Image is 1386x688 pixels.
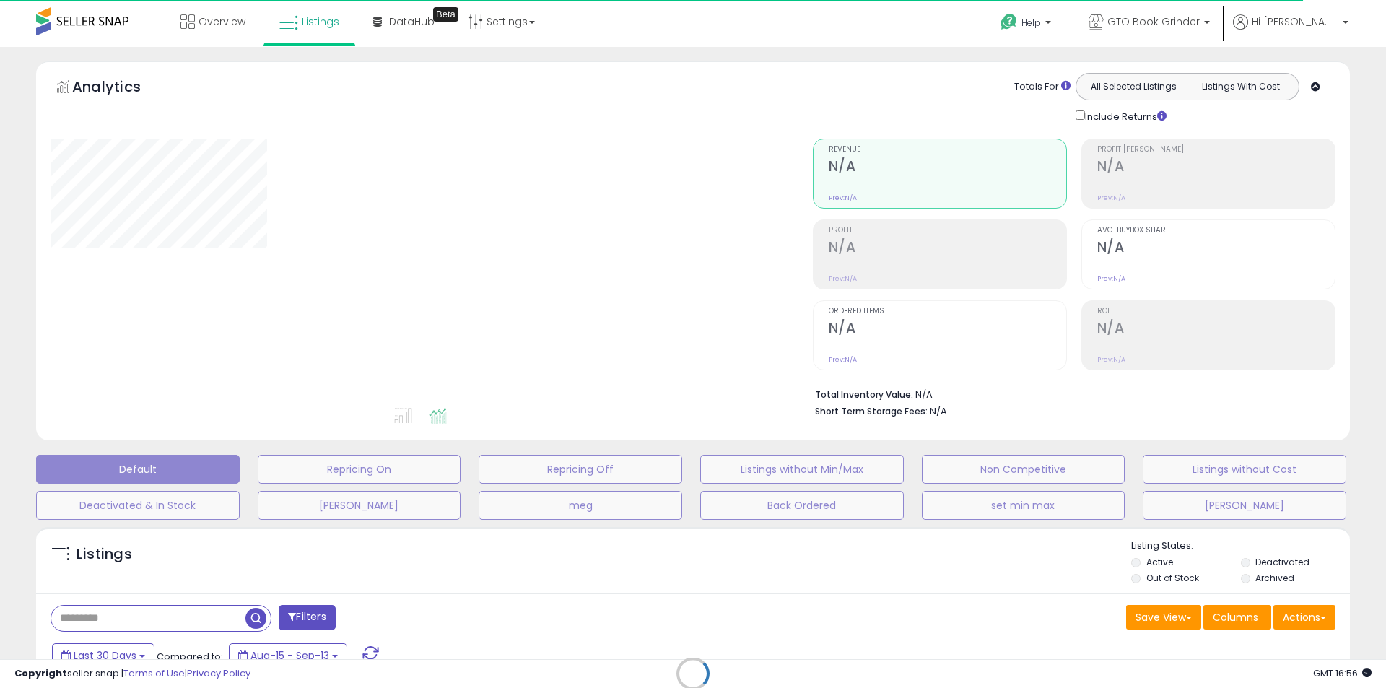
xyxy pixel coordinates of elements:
span: GTO Book Grinder [1107,14,1200,29]
b: Total Inventory Value: [815,388,913,401]
h2: N/A [1097,239,1335,258]
span: ROI [1097,308,1335,315]
small: Prev: N/A [829,355,857,364]
button: [PERSON_NAME] [258,491,461,520]
span: Revenue [829,146,1066,154]
button: meg [479,491,682,520]
span: Hi [PERSON_NAME] [1252,14,1338,29]
a: Hi [PERSON_NAME] [1233,14,1348,47]
button: Non Competitive [922,455,1125,484]
h2: N/A [829,320,1066,339]
button: All Selected Listings [1080,77,1187,96]
button: Back Ordered [700,491,904,520]
button: set min max [922,491,1125,520]
button: Listings With Cost [1187,77,1294,96]
div: Include Returns [1065,108,1184,124]
strong: Copyright [14,666,67,680]
b: Short Term Storage Fees: [815,405,928,417]
button: Listings without Cost [1143,455,1346,484]
span: N/A [930,404,947,418]
div: Totals For [1014,80,1071,94]
button: Default [36,455,240,484]
li: N/A [815,385,1325,402]
span: Overview [199,14,245,29]
button: [PERSON_NAME] [1143,491,1346,520]
span: DataHub [389,14,435,29]
div: seller snap | | [14,667,250,681]
a: Help [989,2,1065,47]
span: Profit [PERSON_NAME] [1097,146,1335,154]
h2: N/A [829,158,1066,178]
span: Ordered Items [829,308,1066,315]
button: Listings without Min/Max [700,455,904,484]
small: Prev: N/A [1097,193,1125,202]
h5: Analytics [72,77,169,100]
h2: N/A [1097,320,1335,339]
small: Prev: N/A [829,193,857,202]
span: Avg. Buybox Share [1097,227,1335,235]
small: Prev: N/A [1097,274,1125,283]
button: Deactivated & In Stock [36,491,240,520]
span: Profit [829,227,1066,235]
button: Repricing On [258,455,461,484]
button: Repricing Off [479,455,682,484]
small: Prev: N/A [829,274,857,283]
h2: N/A [829,239,1066,258]
span: Help [1021,17,1041,29]
span: Listings [302,14,339,29]
div: Tooltip anchor [433,7,458,22]
small: Prev: N/A [1097,355,1125,364]
h2: N/A [1097,158,1335,178]
i: Get Help [1000,13,1018,31]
